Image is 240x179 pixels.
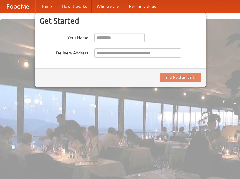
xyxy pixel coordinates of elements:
[39,33,88,41] label: Your Name
[39,48,88,56] label: Delivery Address
[160,73,201,82] button: Find Restaurants!
[39,16,201,25] h3: Get Started
[0,0,35,13] a: FoodMe
[57,0,92,13] a: How it works
[92,0,124,13] a: Who we are
[35,0,57,13] a: Home
[124,0,161,13] a: Recipe videos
